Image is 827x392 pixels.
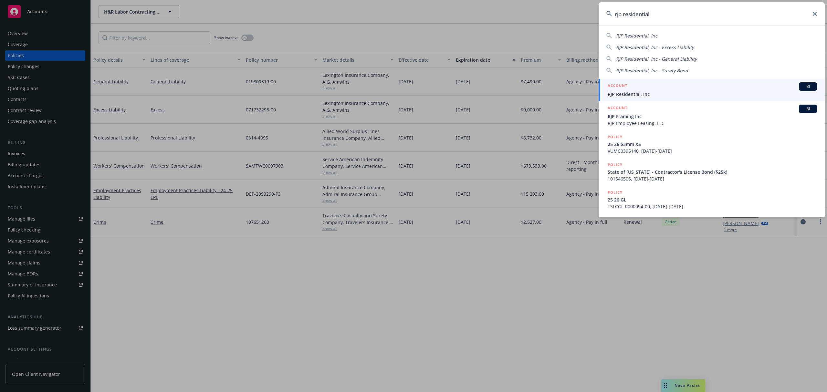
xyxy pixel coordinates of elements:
a: ACCOUNTBIRJP Framing IncRJP Employee Leasing, LLC [599,101,825,130]
h5: POLICY [608,161,623,168]
span: RJP Employee Leasing, LLC [608,120,817,127]
span: 101546505, [DATE]-[DATE] [608,175,817,182]
span: RJP Residential, Inc - General Liability [616,56,697,62]
a: POLICYState of [US_STATE] - Contractor's License Bond ($25k)101546505, [DATE]-[DATE] [599,158,825,186]
span: RJP Residential, Inc [608,91,817,98]
h5: ACCOUNT [608,105,627,112]
a: ACCOUNTBIRJP Residential, Inc [599,79,825,101]
span: RJP Residential, Inc - Excess Liability [616,44,694,50]
a: POLICY25 26 $3mm XSVUMC0395140, [DATE]-[DATE] [599,130,825,158]
h5: ACCOUNT [608,82,627,90]
a: POLICY25 26 GLTSLCGL-0000094-00, [DATE]-[DATE] [599,186,825,213]
span: VUMC0395140, [DATE]-[DATE] [608,148,817,154]
span: RJP Residential, Inc - Surety Bond [616,67,688,74]
input: Search... [599,2,825,26]
span: BI [801,106,814,112]
span: RJP Framing Inc [608,113,817,120]
h5: POLICY [608,189,623,196]
span: TSLCGL-0000094-00, [DATE]-[DATE] [608,203,817,210]
span: 25 26 GL [608,196,817,203]
span: RJP Residential, Inc [616,33,657,39]
span: State of [US_STATE] - Contractor's License Bond ($25k) [608,169,817,175]
h5: POLICY [608,134,623,140]
span: 25 26 $3mm XS [608,141,817,148]
span: BI [801,84,814,89]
